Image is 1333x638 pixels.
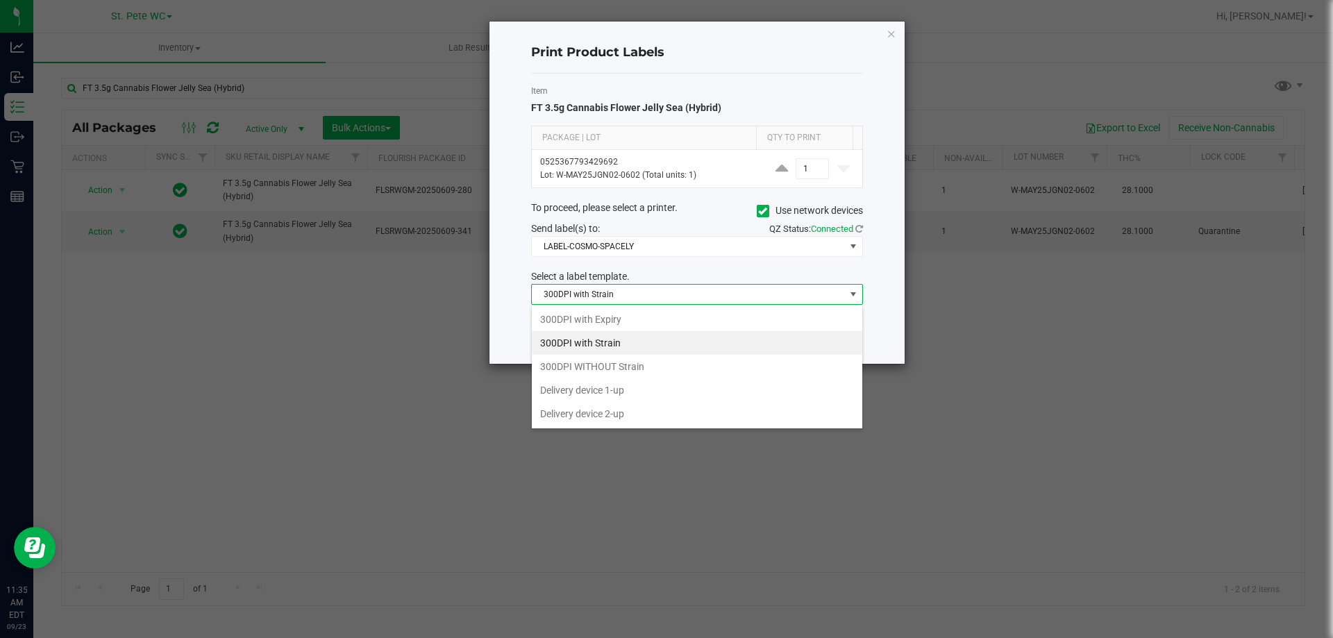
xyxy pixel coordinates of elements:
th: Qty to Print [756,126,853,150]
span: Connected [811,224,853,234]
div: To proceed, please select a printer. [521,201,873,221]
label: Item [531,85,863,97]
span: 300DPI with Strain [532,285,845,304]
th: Package | Lot [532,126,756,150]
h4: Print Product Labels [531,44,863,62]
span: LABEL-COSMO-SPACELY [532,237,845,256]
p: 0525367793429692 [540,156,755,169]
span: QZ Status: [769,224,863,234]
p: Lot: W-MAY25JGN02-0602 (Total units: 1) [540,169,755,182]
li: 300DPI with Expiry [532,308,862,331]
div: Select a label template. [521,269,873,284]
li: 300DPI WITHOUT Strain [532,355,862,378]
li: Delivery device 1-up [532,378,862,402]
li: Delivery device 2-up [532,402,862,426]
iframe: Resource center [14,527,56,569]
label: Use network devices [757,203,863,218]
li: 300DPI with Strain [532,331,862,355]
span: FT 3.5g Cannabis Flower Jelly Sea (Hybrid) [531,102,721,113]
span: Send label(s) to: [531,223,600,234]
